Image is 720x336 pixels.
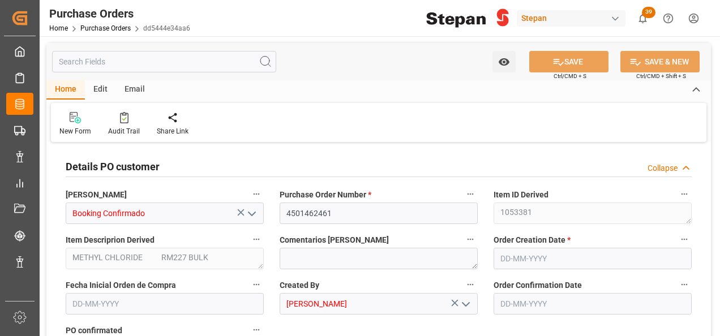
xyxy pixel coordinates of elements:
span: Fecha Inicial Orden de Compra [66,279,176,291]
button: Item Descriprion Derived [249,232,264,247]
button: SAVE [529,51,608,72]
div: Collapse [648,162,678,174]
div: Home [46,80,85,100]
span: Created By [280,279,319,291]
span: [PERSON_NAME] [66,189,127,201]
input: DD-MM-YYYY [66,293,264,315]
img: Stepan_Company_logo.svg.png_1713531530.png [426,8,509,28]
a: Purchase Orders [80,24,131,32]
div: Audit Trail [108,126,140,136]
a: Home [49,24,68,32]
div: Edit [85,80,116,100]
button: show 39 new notifications [630,6,655,31]
input: DD-MM-YYYY [494,248,692,269]
h2: Details PO customer [66,159,160,174]
button: Created By [463,277,478,292]
button: open menu [492,51,516,72]
div: New Form [59,126,91,136]
span: Order Creation Date [494,234,571,246]
input: DD-MM-YYYY [494,293,692,315]
textarea: METHYL CHLORIDE RM227 BULK [66,248,264,269]
button: Help Center [655,6,681,31]
div: Purchase Orders [49,5,190,22]
span: Comentarios [PERSON_NAME] [280,234,389,246]
span: Order Confirmation Date [494,279,582,291]
button: open menu [243,205,260,222]
div: Email [116,80,153,100]
input: Search Fields [52,51,276,72]
button: Purchase Order Number * [463,187,478,201]
span: Item ID Derived [494,189,548,201]
div: Stepan [517,10,625,27]
div: Share Link [157,126,188,136]
span: Ctrl/CMD + S [554,72,586,80]
button: [PERSON_NAME] [249,187,264,201]
button: Fecha Inicial Orden de Compra [249,277,264,292]
textarea: 1053381 [494,203,692,224]
button: SAVE & NEW [620,51,700,72]
button: Order Confirmation Date [677,277,692,292]
span: 39 [642,7,655,18]
span: Ctrl/CMD + Shift + S [636,72,686,80]
span: Purchase Order Number [280,189,371,201]
button: open menu [457,295,474,313]
span: Item Descriprion Derived [66,234,155,246]
button: Item ID Derived [677,187,692,201]
button: Stepan [517,7,630,29]
button: Comentarios [PERSON_NAME] [463,232,478,247]
button: Order Creation Date * [677,232,692,247]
